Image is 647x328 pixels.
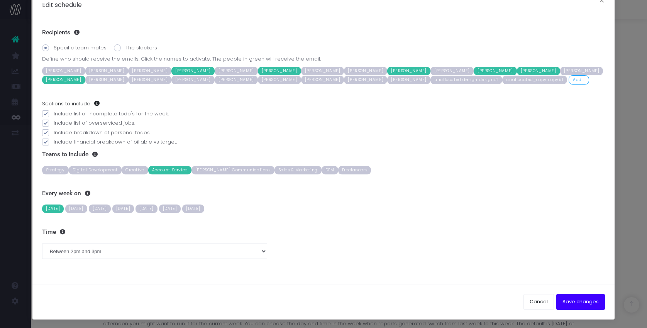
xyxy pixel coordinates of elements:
[42,76,85,84] span: [PERSON_NAME]
[135,205,158,213] span: [DATE]
[556,294,605,309] button: Save changes
[215,76,258,84] span: [PERSON_NAME]
[42,205,64,213] span: [DATE]
[344,76,387,84] span: [PERSON_NAME]
[182,205,204,213] span: [DATE]
[159,205,181,213] span: [DATE]
[430,67,474,75] span: [PERSON_NAME]
[344,67,387,75] span: [PERSON_NAME]
[128,67,171,75] span: [PERSON_NAME]
[215,67,258,75] span: [PERSON_NAME]
[42,55,605,63] span: Define who should receive the emails. Click the names to activate. The people in green will recei...
[171,67,215,75] span: [PERSON_NAME]
[148,166,191,174] span: Account Service
[65,205,87,213] span: [DATE]
[42,67,85,75] span: [PERSON_NAME]
[274,166,322,174] span: Sales & Marketing
[42,110,605,118] label: Include list of incomplete todo's for the week.
[42,190,605,197] h3: Every week on
[523,294,554,309] button: Cancel
[387,76,430,84] span: [PERSON_NAME]
[85,76,129,84] span: [PERSON_NAME]
[42,119,605,127] label: Include list of overserviced jobs.
[301,76,344,84] span: [PERSON_NAME]
[42,129,605,137] label: Include breakdown of personal todos.
[191,166,274,174] span: [PERSON_NAME] Communications
[502,76,567,84] span: unallocated_copy copy#1
[301,67,344,75] span: [PERSON_NAME]
[42,0,82,9] h5: Edit schedule
[517,67,560,75] span: [PERSON_NAME]
[430,76,502,84] span: unallocated design design#1
[42,100,100,108] label: Sections to include
[171,76,215,84] span: [PERSON_NAME]
[89,205,111,213] span: [DATE]
[42,228,605,236] h3: Time
[338,166,371,174] span: Freelancers
[42,138,605,146] label: Include financial breakdown of billable vs target.
[474,67,517,75] span: [PERSON_NAME]
[258,76,301,84] span: [PERSON_NAME]
[85,67,129,75] span: [PERSON_NAME]
[42,44,107,52] label: Specific team mates
[114,44,157,52] label: The slackers
[387,67,430,75] span: [PERSON_NAME]
[560,67,603,75] span: [PERSON_NAME]
[42,166,69,174] span: Strategy
[42,151,605,158] h3: Teams to include
[569,75,589,85] span: Add...
[258,67,301,75] span: [PERSON_NAME]
[128,76,171,84] span: [PERSON_NAME]
[122,166,148,174] span: Creative
[112,205,134,213] span: [DATE]
[322,166,338,174] span: DFM
[42,29,605,36] h3: Recipients
[69,166,122,174] span: Digital Development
